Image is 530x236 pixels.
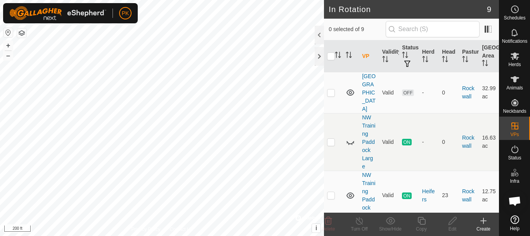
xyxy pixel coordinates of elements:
span: OFF [402,89,414,96]
span: ON [402,139,411,145]
span: Animals [506,86,523,90]
a: Help [499,212,530,234]
div: Open chat [503,189,527,213]
span: Neckbands [503,109,526,114]
span: Herds [508,62,521,67]
p-sorticon: Activate to sort [402,53,408,59]
th: Head [439,40,459,72]
td: Valid [379,113,399,171]
td: Valid [379,171,399,220]
p-sorticon: Activate to sort [335,53,341,59]
a: Rockwall [462,135,475,149]
div: Edit [437,226,468,233]
td: 0 [439,113,459,171]
a: Contact Us [170,226,192,233]
span: Help [510,226,520,231]
td: 16.63 ac [479,113,499,171]
button: + [3,41,13,50]
td: Valid [379,72,399,113]
th: Status [399,40,419,72]
p-sorticon: Activate to sort [346,53,352,59]
span: Delete [322,226,335,232]
div: Heifers [422,187,436,204]
span: 0 selected of 9 [329,25,385,33]
a: Rockwall [462,188,475,203]
th: [GEOGRAPHIC_DATA] Area [479,40,499,72]
div: Turn Off [344,226,375,233]
a: [GEOGRAPHIC_DATA] [362,73,376,112]
p-sorticon: Activate to sort [482,61,488,67]
td: 23 [439,171,459,220]
div: Copy [406,226,437,233]
div: Show/Hide [375,226,406,233]
span: VPs [510,132,519,137]
span: Infra [510,179,519,184]
span: i [315,225,317,231]
h2: In Rotation [329,5,487,14]
div: - [422,89,436,97]
th: Herd [419,40,439,72]
th: Pasture [459,40,479,72]
div: Create [468,226,499,233]
th: VP [359,40,379,72]
th: Validity [379,40,399,72]
a: Rockwall [462,85,475,100]
a: NW Training Paddock Large [362,114,376,170]
button: Reset Map [3,28,13,37]
td: 0 [439,72,459,113]
td: 12.75 ac [479,171,499,220]
span: ON [402,192,411,199]
p-sorticon: Activate to sort [382,57,388,63]
p-sorticon: Activate to sort [462,57,468,63]
input: Search (S) [386,21,480,37]
button: – [3,51,13,60]
div: - [422,138,436,146]
span: Notifications [502,39,527,44]
span: Schedules [504,16,525,20]
a: Privacy Policy [132,226,161,233]
span: PK [122,9,129,17]
td: 32.99 ac [479,72,499,113]
a: NW Training Paddock New [362,172,376,219]
span: Status [508,156,521,160]
p-sorticon: Activate to sort [442,57,448,63]
button: i [312,224,320,233]
p-sorticon: Activate to sort [422,57,428,63]
img: Gallagher Logo [9,6,106,20]
span: 9 [487,3,491,15]
button: Map Layers [17,28,26,38]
